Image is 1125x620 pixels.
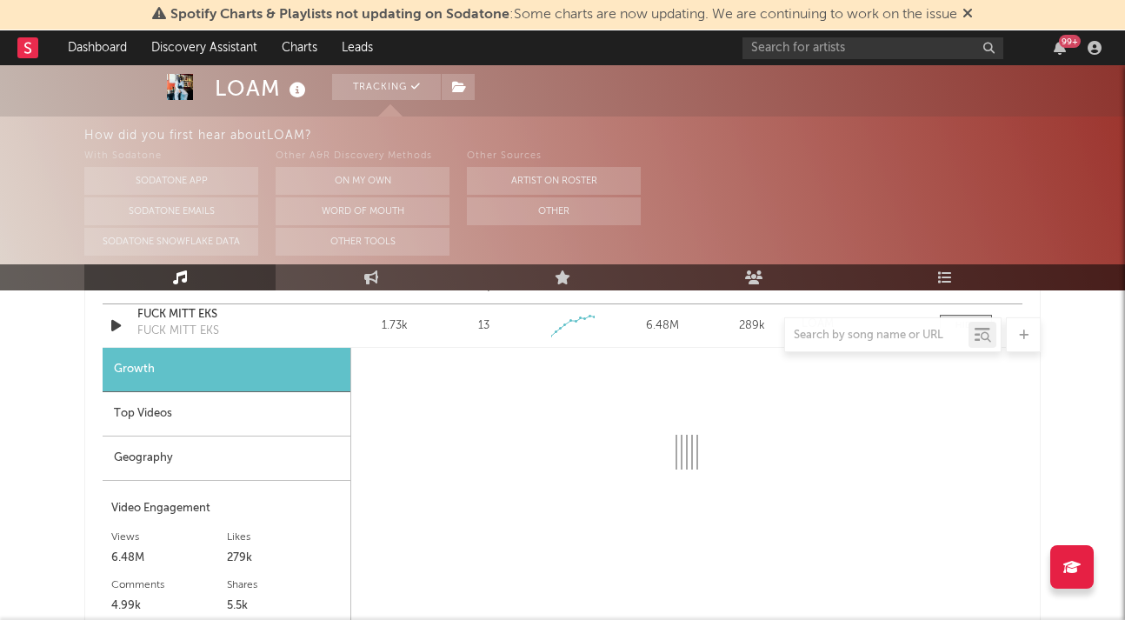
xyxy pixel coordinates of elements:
[276,228,449,256] button: Other Tools
[56,30,139,65] a: Dashboard
[84,167,258,195] button: Sodatone App
[742,37,1003,59] input: Search for artists
[276,197,449,225] button: Word Of Mouth
[332,74,441,100] button: Tracking
[111,498,342,519] div: Video Engagement
[170,8,957,22] span: : Some charts are now updating. We are continuing to work on the issue
[84,228,258,256] button: Sodatone Snowflake Data
[170,8,509,22] span: Spotify Charts & Playlists not updating on Sodatone
[215,74,310,103] div: LOAM
[785,329,969,343] input: Search by song name or URL
[103,348,350,392] div: Growth
[330,30,385,65] a: Leads
[103,392,350,437] div: Top Videos
[467,167,641,195] button: Artist on Roster
[111,575,227,596] div: Comments
[84,125,1125,146] div: How did you first hear about LOAM ?
[111,596,227,617] div: 4.99k
[103,437,350,481] div: Geography
[962,8,973,22] span: Dismiss
[1054,41,1066,55] button: 99+
[111,527,227,548] div: Views
[84,146,258,167] div: With Sodatone
[270,30,330,65] a: Charts
[227,575,343,596] div: Shares
[139,30,270,65] a: Discovery Assistant
[276,146,449,167] div: Other A&R Discovery Methods
[1059,35,1081,48] div: 99 +
[227,548,343,569] div: 279k
[84,197,258,225] button: Sodatone Emails
[276,167,449,195] button: On My Own
[137,306,319,323] a: FUCK MITT EKS
[467,146,641,167] div: Other Sources
[467,197,641,225] button: Other
[227,527,343,548] div: Likes
[111,548,227,569] div: 6.48M
[227,596,343,617] div: 5.5k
